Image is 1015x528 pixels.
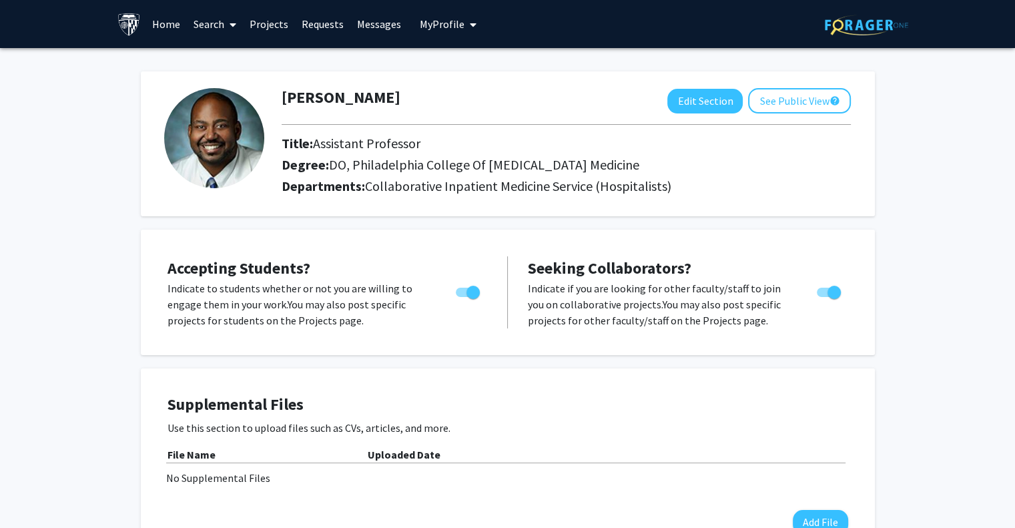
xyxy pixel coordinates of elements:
a: Home [145,1,187,47]
span: Assistant Professor [313,135,420,152]
h2: Degree: [282,157,798,173]
b: Uploaded Date [368,448,440,461]
p: Indicate if you are looking for other faculty/staff to join you on collaborative projects. You ma... [528,280,791,328]
div: No Supplemental Files [166,470,850,486]
h4: Supplemental Files [167,395,848,415]
span: My Profile [420,17,464,31]
span: Collaborative Inpatient Medicine Service (Hospitalists) [365,178,671,194]
img: Profile Picture [164,88,264,188]
h2: Departments: [272,178,861,194]
a: Messages [350,1,408,47]
a: Search [187,1,243,47]
img: ForagerOne Logo [825,15,908,35]
div: Toggle [811,280,848,300]
img: Johns Hopkins University Logo [117,13,141,36]
mat-icon: help [829,93,839,109]
a: Projects [243,1,295,47]
iframe: Chat [10,468,57,518]
p: Indicate to students whether or not you are willing to engage them in your work. You may also pos... [167,280,430,328]
a: Requests [295,1,350,47]
div: Toggle [450,280,487,300]
b: File Name [167,448,216,461]
span: DO, Philadelphia College Of [MEDICAL_DATA] Medicine [329,156,639,173]
button: Edit Section [667,89,743,113]
span: Accepting Students? [167,258,310,278]
p: Use this section to upload files such as CVs, articles, and more. [167,420,848,436]
h1: [PERSON_NAME] [282,88,400,107]
span: Seeking Collaborators? [528,258,691,278]
button: See Public View [748,88,851,113]
h2: Title: [282,136,798,152]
